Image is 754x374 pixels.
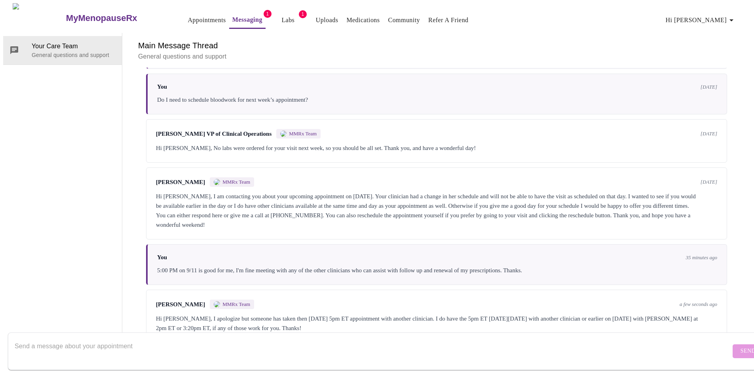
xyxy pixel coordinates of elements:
span: Your Care Team [32,42,116,51]
span: MMRx Team [289,131,317,137]
a: Labs [281,15,294,26]
span: You [157,254,167,261]
span: [PERSON_NAME] VP of Clinical Operations [156,131,272,137]
h3: MyMenopauseRx [66,13,137,23]
a: Medications [346,15,380,26]
img: MMRX [214,301,220,308]
span: 1 [264,10,272,18]
button: Medications [343,12,383,28]
button: Labs [275,12,301,28]
a: Uploads [316,15,338,26]
span: MMRx Team [222,179,250,185]
button: Community [385,12,424,28]
img: MMRX [280,131,287,137]
span: [DATE] [701,131,717,137]
a: MyMenopauseRx [65,4,169,32]
img: MyMenopauseRx Logo [13,3,65,33]
button: Refer a Friend [425,12,472,28]
span: MMRx Team [222,301,250,308]
h6: Main Message Thread [138,39,735,52]
div: Hi [PERSON_NAME], No labs were ordered for your visit next week, so you should be all set. Thank ... [156,143,717,153]
span: [PERSON_NAME] [156,301,205,308]
span: [PERSON_NAME] [156,179,205,186]
span: a few seconds ago [680,301,717,308]
p: General questions and support [138,52,735,61]
a: Community [388,15,420,26]
div: Do I need to schedule bloodwork for next week’s appointment? [157,95,717,104]
span: [DATE] [701,84,717,90]
span: You [157,84,167,90]
button: Appointments [185,12,229,28]
div: 5:00 PM on 9/11 is good for me, I'm fine meeting with any of the other clinicians who can assist ... [157,266,717,275]
div: Hi [PERSON_NAME], I am contacting you about your upcoming appointment on [DATE]. Your clinician h... [156,192,717,230]
div: Hi [PERSON_NAME], I apologize but someone has taken then [DATE] 5pm ET appointment with another c... [156,314,717,333]
p: General questions and support [32,51,116,59]
span: Hi [PERSON_NAME] [666,15,736,26]
button: Messaging [229,12,266,29]
span: 35 minutes ago [686,254,717,261]
a: Messaging [232,14,262,25]
a: Appointments [188,15,226,26]
a: Refer a Friend [428,15,469,26]
div: Your Care TeamGeneral questions and support [3,36,122,65]
button: Uploads [313,12,342,28]
img: MMRX [214,179,220,185]
button: Hi [PERSON_NAME] [663,12,739,28]
span: 1 [299,10,307,18]
span: [DATE] [701,179,717,185]
textarea: Send a message about your appointment [15,338,731,364]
